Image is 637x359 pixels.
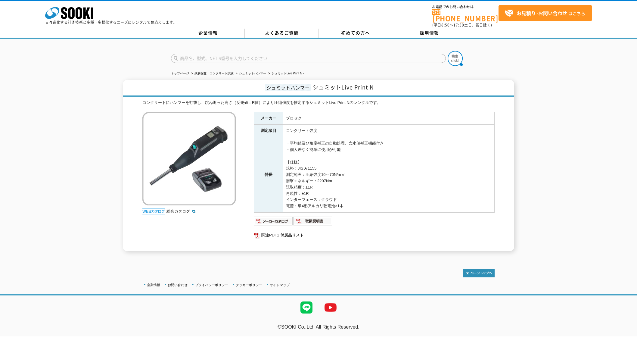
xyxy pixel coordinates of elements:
[171,72,189,75] a: トップページ
[453,22,464,28] span: 17:30
[171,54,446,63] input: 商品名、型式、NETIS番号を入力してください
[432,22,492,28] span: (平日 ～ 土日、祝日除く)
[245,29,318,38] a: よくあるご質問
[195,283,228,287] a: プライバシーポリシー
[168,283,188,287] a: お問い合わせ
[614,331,637,336] a: テストMail
[166,209,196,214] a: 総合カタログ
[270,283,290,287] a: サイトマップ
[499,5,592,21] a: お見積り･お問い合わせはこちら
[142,100,495,106] div: コンクリートにハンマーを打撃し、跳ね返った高さ（反発値：R値）により圧縮強度を推定するシュミットLive Print Nのレンタルです。
[432,9,499,22] a: [PHONE_NUMBER]
[463,269,495,277] img: トップページへ
[239,72,266,75] a: シュミットハンマー
[441,22,450,28] span: 8:50
[283,137,495,213] td: ・平均値及び角度補正の自動処理、含水値補正機能付き ・個人差なく簡単に使用が可能 【仕様】 規格：JIS A 1155 測定範囲：圧縮強度10～70N/m㎡ 衝撃エネルギー：2207Nm 読取精...
[236,283,262,287] a: クッキーポリシー
[283,125,495,137] td: コンクリート強度
[254,220,293,225] a: メーカーカタログ
[432,5,499,9] span: お電話でのお問い合わせは
[254,137,283,213] th: 特長
[294,295,318,320] img: LINE
[318,29,392,38] a: 初めての方へ
[254,125,283,137] th: 測定項目
[194,72,234,75] a: 鉄筋探査・コンクリート試験
[283,112,495,125] td: プロセク
[267,70,304,77] li: シュミットLive Print N -
[254,216,293,226] img: メーカーカタログ
[293,216,333,226] img: 取扱説明書
[265,84,311,91] span: シュミットハンマー
[142,208,165,214] img: webカタログ
[293,220,333,225] a: 取扱説明書
[147,283,160,287] a: 企業情報
[318,295,343,320] img: YouTube
[254,112,283,125] th: メーカー
[45,20,177,24] p: 日々進化する計測技術と多種・多様化するニーズにレンタルでお応えします。
[517,9,567,17] strong: お見積り･お問い合わせ
[254,231,495,239] a: 関連PDF1 付属品リスト
[341,30,370,36] span: 初めての方へ
[171,29,245,38] a: 企業情報
[142,112,236,205] img: シュミットLive Print N -
[448,51,463,66] img: btn_search.png
[392,29,466,38] a: 採用情報
[313,83,374,91] span: シュミットLive Print N
[505,9,585,18] span: はこちら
